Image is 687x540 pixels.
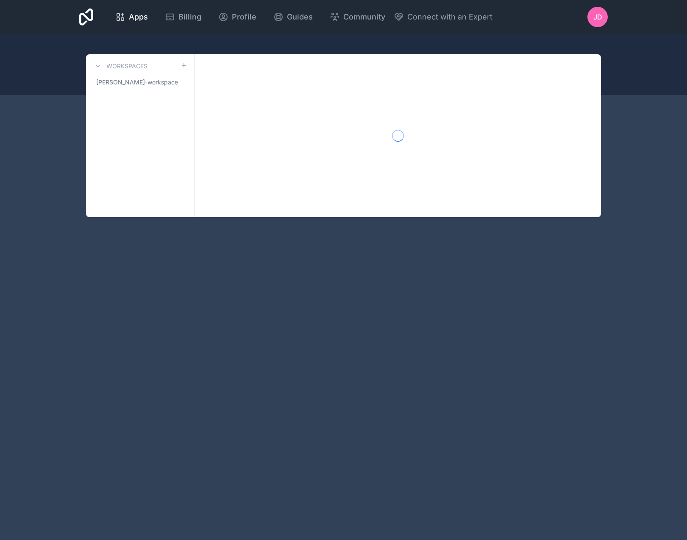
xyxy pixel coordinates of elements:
[178,11,201,23] span: Billing
[394,11,492,23] button: Connect with an Expert
[106,62,147,70] h3: Workspaces
[96,78,178,87] span: [PERSON_NAME]-workspace
[108,8,155,26] a: Apps
[158,8,208,26] a: Billing
[129,11,148,23] span: Apps
[323,8,392,26] a: Community
[93,61,147,71] a: Workspaces
[267,8,320,26] a: Guides
[593,12,602,22] span: JD
[211,8,263,26] a: Profile
[287,11,313,23] span: Guides
[343,11,385,23] span: Community
[232,11,256,23] span: Profile
[407,11,492,23] span: Connect with an Expert
[93,75,187,90] a: [PERSON_NAME]-workspace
